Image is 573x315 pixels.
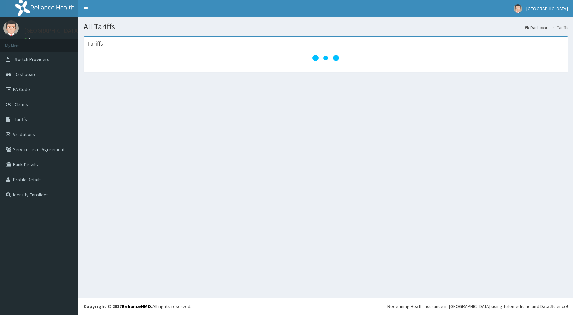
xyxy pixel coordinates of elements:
span: [GEOGRAPHIC_DATA] [526,5,568,12]
span: Claims [15,101,28,108]
span: Dashboard [15,71,37,77]
footer: All rights reserved. [78,298,573,315]
div: Redefining Heath Insurance in [GEOGRAPHIC_DATA] using Telemedicine and Data Science! [387,303,568,310]
p: [GEOGRAPHIC_DATA] [24,28,80,34]
img: User Image [3,20,19,36]
a: RelianceHMO [122,303,151,310]
strong: Copyright © 2017 . [84,303,152,310]
span: Tariffs [15,116,27,123]
a: Dashboard [525,25,550,30]
li: Tariffs [550,25,568,30]
svg: audio-loading [312,44,339,72]
span: Switch Providers [15,56,49,62]
h1: All Tariffs [84,22,568,31]
img: User Image [514,4,522,13]
h3: Tariffs [87,41,103,47]
a: Online [24,37,40,42]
